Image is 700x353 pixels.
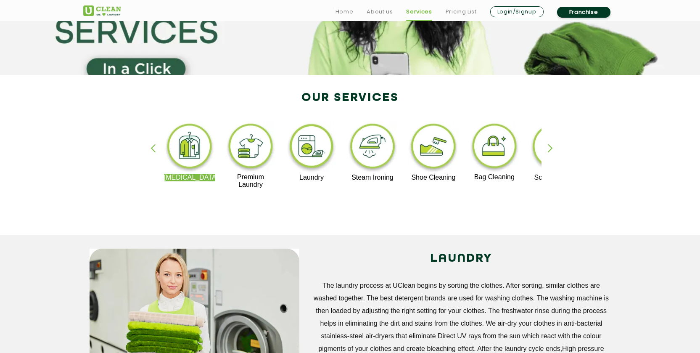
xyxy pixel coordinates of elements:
p: Sofa Cleaning [529,174,581,181]
a: Pricing List [446,7,477,17]
p: Premium Laundry [225,173,277,188]
p: Shoe Cleaning [408,174,460,181]
a: Franchise [557,7,610,18]
p: Steam Ironing [347,174,399,181]
img: bag_cleaning_11zon.webp [469,122,520,173]
p: Laundry [286,174,338,181]
a: Home [335,7,354,17]
img: laundry_cleaning_11zon.webp [286,122,338,174]
img: sofa_cleaning_11zon.webp [529,122,581,174]
img: premium_laundry_cleaning_11zon.webp [225,122,277,173]
img: UClean Laundry and Dry Cleaning [83,5,121,16]
a: About us [367,7,393,17]
p: Bag Cleaning [469,173,520,181]
a: Login/Signup [490,6,544,17]
a: Services [406,7,432,17]
img: dry_cleaning_11zon.webp [164,122,216,174]
img: steam_ironing_11zon.webp [347,122,399,174]
img: shoe_cleaning_11zon.webp [408,122,460,174]
p: [MEDICAL_DATA] [164,174,216,181]
h2: LAUNDRY [312,249,611,269]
